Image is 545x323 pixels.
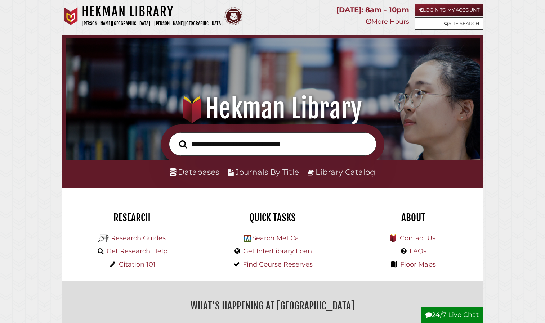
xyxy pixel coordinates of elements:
[175,138,191,151] button: Search
[348,211,478,224] h2: About
[243,247,312,255] a: Get InterLibrary Loan
[107,247,167,255] a: Get Research Help
[98,233,109,244] img: Hekman Library Logo
[410,247,426,255] a: FAQs
[415,4,483,16] a: Login to My Account
[224,7,242,25] img: Calvin Theological Seminary
[119,260,156,268] a: Citation 101
[67,297,478,314] h2: What's Happening at [GEOGRAPHIC_DATA]
[208,211,338,224] h2: Quick Tasks
[243,260,313,268] a: Find Course Reserves
[400,260,436,268] a: Floor Maps
[415,17,483,30] a: Site Search
[235,167,299,177] a: Journals By Title
[82,4,223,19] h1: Hekman Library
[170,167,219,177] a: Databases
[336,4,409,16] p: [DATE]: 8am - 10pm
[67,211,197,224] h2: Research
[62,7,80,25] img: Calvin University
[252,234,301,242] a: Search MeLCat
[366,18,409,26] a: More Hours
[400,234,435,242] a: Contact Us
[244,235,251,242] img: Hekman Library Logo
[316,167,375,177] a: Library Catalog
[82,19,223,28] p: [PERSON_NAME][GEOGRAPHIC_DATA] | [PERSON_NAME][GEOGRAPHIC_DATA]
[111,234,166,242] a: Research Guides
[73,93,472,124] h1: Hekman Library
[179,140,187,148] i: Search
